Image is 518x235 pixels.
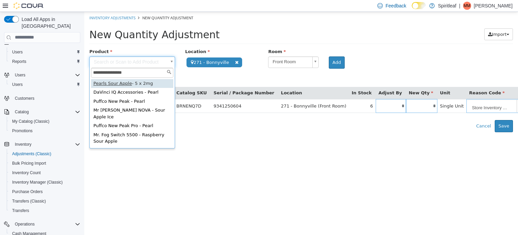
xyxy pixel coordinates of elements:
[9,117,80,125] span: My Catalog (Classic)
[15,96,34,101] span: Customers
[1,140,83,149] button: Inventory
[15,142,31,147] span: Inventory
[1,70,83,80] button: Users
[9,197,49,205] a: Transfers (Classic)
[9,127,35,135] a: Promotions
[412,2,426,9] input: Dark Mode
[9,69,48,74] span: Pearls Sour Apple
[12,49,23,55] span: Users
[12,140,80,148] span: Inventory
[7,119,89,134] div: Mr. Fog Switch 5500 - Raspberry Sour Apple
[9,150,54,158] a: Adjustments (Classic)
[12,161,46,166] span: Bulk Pricing Import
[12,128,33,134] span: Promotions
[12,71,80,79] span: Users
[9,80,80,89] span: Users
[9,127,80,135] span: Promotions
[463,2,471,10] div: Melissa M
[7,178,83,187] button: Inventory Manager (Classic)
[7,149,83,159] button: Adjustments (Classic)
[12,59,26,64] span: Reports
[9,117,52,125] a: My Catalog (Classic)
[9,188,46,196] a: Purchase Orders
[9,178,65,186] a: Inventory Manager (Classic)
[459,2,460,10] p: |
[12,119,50,124] span: My Catalog (Classic)
[15,109,29,115] span: Catalog
[9,150,80,158] span: Adjustments (Classic)
[7,94,89,110] div: Mr [PERSON_NAME] NOVA - Sour Apple Ice
[7,206,83,215] button: Transfers
[12,170,41,175] span: Inventory Count
[12,108,80,116] span: Catalog
[7,47,83,57] button: Users
[7,134,89,150] div: Honeybee Herb Honey Pearls - Clear 6mm
[9,188,80,196] span: Purchase Orders
[9,80,25,89] a: Users
[15,221,35,227] span: Operations
[9,169,80,177] span: Inventory Count
[474,2,513,10] p: [PERSON_NAME]
[9,48,25,56] a: Users
[9,57,29,66] a: Reports
[7,168,83,178] button: Inventory Count
[12,151,51,157] span: Adjustments (Classic)
[7,196,83,206] button: Transfers (Classic)
[9,207,32,215] a: Transfers
[12,71,28,79] button: Users
[12,94,37,102] a: Customers
[438,2,456,10] p: Spiritleaf
[9,57,80,66] span: Reports
[9,48,80,56] span: Users
[7,117,83,126] button: My Catalog (Classic)
[9,169,44,177] a: Inventory Count
[12,198,46,204] span: Transfers (Classic)
[7,126,83,136] button: Promotions
[12,140,34,148] button: Inventory
[12,108,31,116] button: Catalog
[7,57,83,66] button: Reports
[9,178,80,186] span: Inventory Manager (Classic)
[9,159,49,167] a: Bulk Pricing Import
[12,189,43,194] span: Purchase Orders
[7,76,89,85] div: DaVinci IQ Accessories - Pearl
[7,85,89,94] div: Puffco New Peak - Pearl
[464,2,470,10] span: MM
[1,219,83,229] button: Operations
[9,197,80,205] span: Transfers (Classic)
[12,82,23,87] span: Users
[9,159,80,167] span: Bulk Pricing Import
[7,110,89,119] div: Puffco New Peak Pro - Pearl
[1,107,83,117] button: Catalog
[15,72,25,78] span: Users
[12,220,37,228] button: Operations
[13,2,44,9] img: Cova
[1,93,83,103] button: Customers
[7,159,83,168] button: Bulk Pricing Import
[7,80,83,89] button: Users
[385,2,406,9] span: Feedback
[9,207,80,215] span: Transfers
[12,94,80,102] span: Customers
[7,67,89,76] div: - 5 x 2mg
[19,16,80,29] span: Load All Apps in [GEOGRAPHIC_DATA]
[12,220,80,228] span: Operations
[7,187,83,196] button: Purchase Orders
[12,180,63,185] span: Inventory Manager (Classic)
[12,208,29,213] span: Transfers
